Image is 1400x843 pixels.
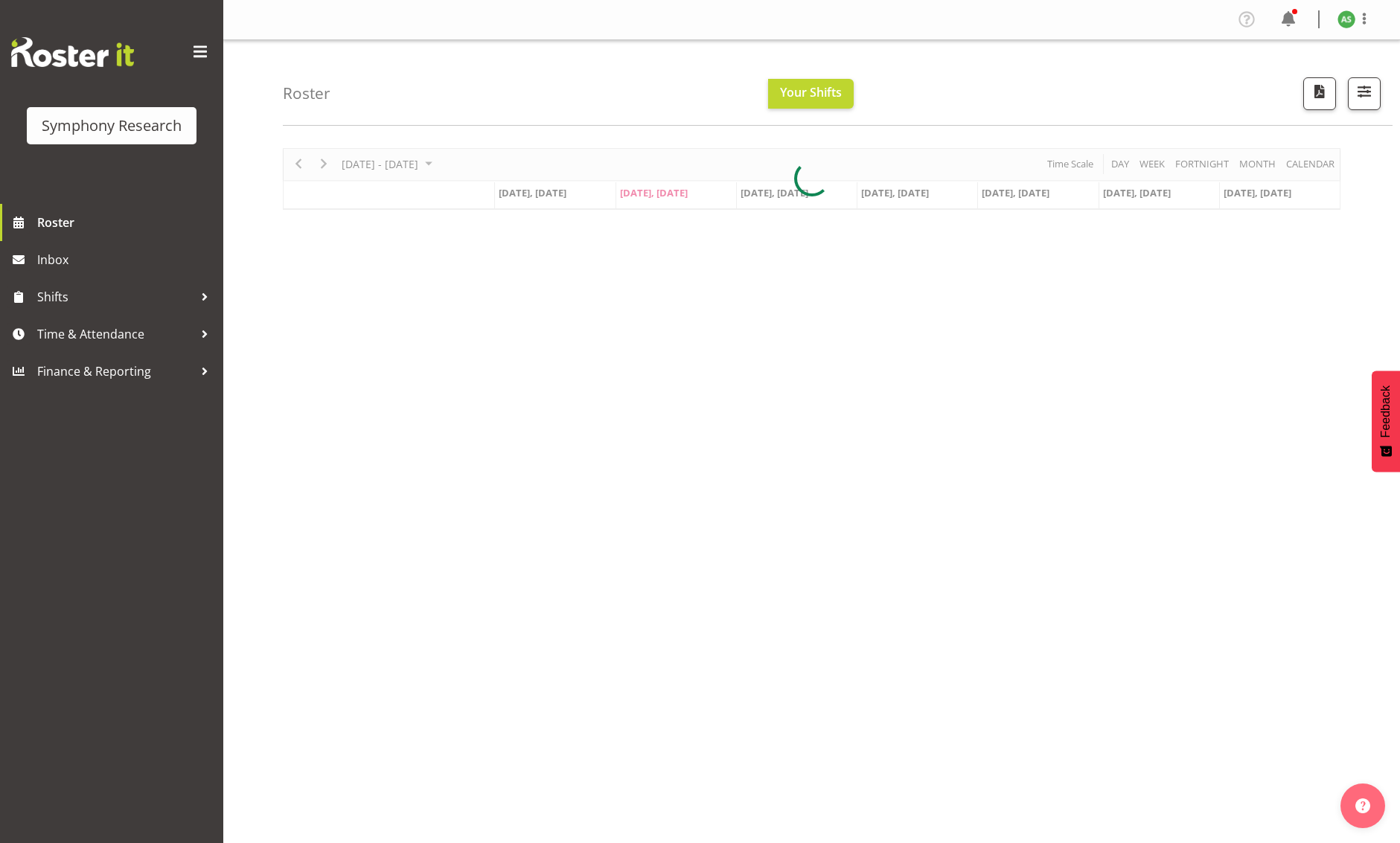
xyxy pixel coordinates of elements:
span: Roster [37,211,216,234]
button: Filter Shifts [1348,77,1381,110]
span: Your Shifts [780,84,842,100]
img: ange-steiger11422.jpg [1337,10,1355,28]
span: Finance & Reporting [37,360,194,382]
div: Symphony Research [42,115,182,137]
span: Time & Attendance [37,323,194,345]
span: Inbox [37,249,216,271]
img: Rosterit website logo [11,37,134,67]
span: Feedback [1379,385,1393,437]
h4: Roster [283,85,330,102]
button: Download a PDF of the roster according to the set date range. [1303,77,1336,110]
img: help-xxl-2.png [1355,798,1370,813]
button: Your Shifts [768,79,854,109]
button: Feedback - Show survey [1372,371,1400,472]
span: Shifts [37,286,194,308]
